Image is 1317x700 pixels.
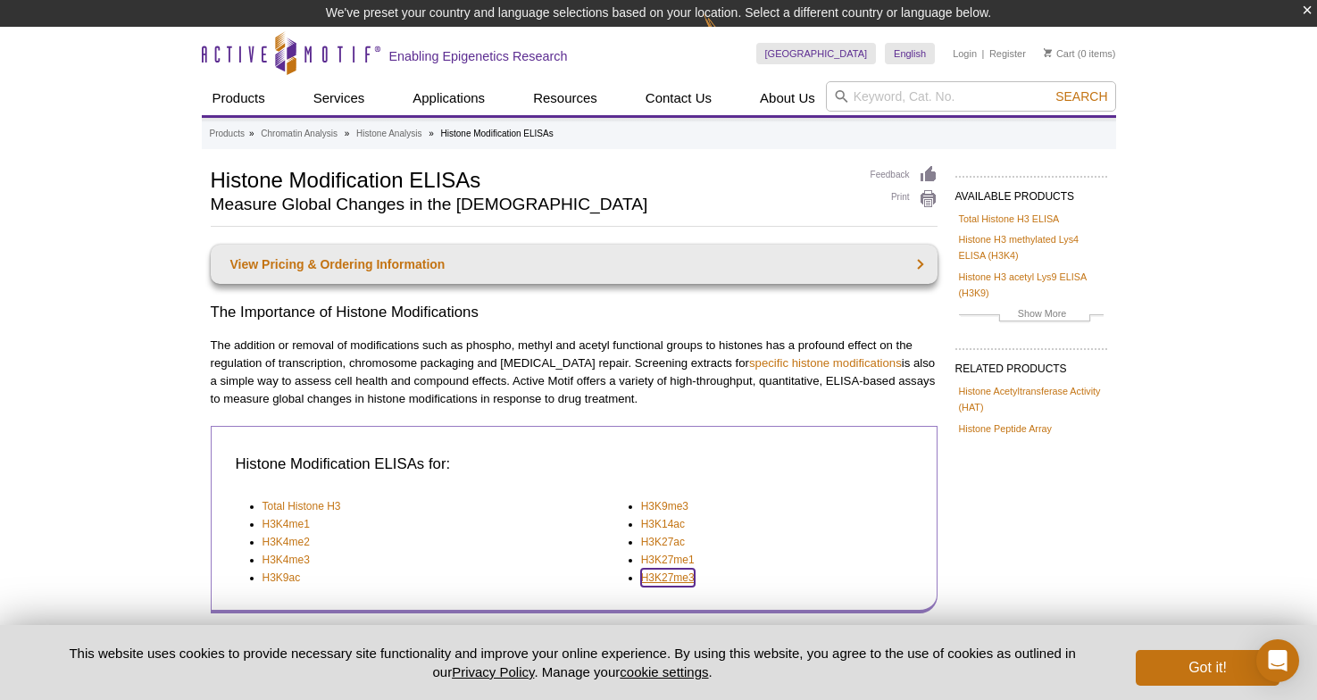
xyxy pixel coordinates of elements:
a: H3K14ac [641,515,685,533]
a: Print [871,189,938,209]
a: H3K27me3 [641,569,695,587]
a: H3K9me3 [641,497,688,515]
a: Histone H3 acetyl Lys9 ELISA (H3K9) [959,269,1104,301]
a: Privacy Policy [452,664,534,679]
p: This website uses cookies to provide necessary site functionality and improve your online experie... [38,644,1107,681]
h1: Histone Modification ELISAs [211,165,853,192]
button: Search [1050,88,1113,104]
a: H3K27ac [641,533,685,551]
li: » [345,129,350,138]
button: cookie settings [620,664,708,679]
h2: Measure Global Changes in the [DEMOGRAPHIC_DATA] [211,196,853,212]
a: Histone Analysis [356,126,421,142]
li: » [429,129,434,138]
a: Histone Peptide Array [959,421,1052,437]
a: Total Histone H3 [263,497,341,515]
a: [GEOGRAPHIC_DATA] [756,43,877,64]
li: Histone Modification ELISAs [441,129,554,138]
a: Show More [959,305,1104,326]
a: Resources [522,81,608,115]
li: » [249,129,254,138]
h3: Histone Modification ELISAs for: [236,454,908,475]
a: Contact Us [635,81,722,115]
a: Total Histone H3 ELISA [959,211,1060,227]
a: Applications [402,81,496,115]
a: Cart [1044,47,1075,60]
h2: AVAILABLE PRODUCTS [955,176,1107,208]
a: Products [210,126,245,142]
a: Histone Acetyltransferase Activity (HAT) [959,383,1104,415]
a: Chromatin Analysis [261,126,338,142]
a: Services [303,81,376,115]
li: | [982,43,985,64]
button: Got it! [1136,650,1279,686]
p: The addition or removal of modifications such as phospho, methyl and acetyl functional groups to ... [211,337,938,408]
a: H3K4me2 [263,533,310,551]
h2: Enabling Epigenetics Research [389,48,568,64]
div: Open Intercom Messenger [1256,639,1299,682]
a: specific histone modifications [749,356,902,370]
h2: The Importance of Histone Modifications [211,302,938,323]
a: Histone H3 methylated Lys4 ELISA (H3K4) [959,231,1104,263]
a: H3K9ac [263,569,301,587]
a: H3K4me1 [263,515,310,533]
a: H3K27me1 [641,551,695,569]
a: About Us [749,81,826,115]
a: English [885,43,935,64]
h2: RELATED PRODUCTS [955,348,1107,380]
img: Your Cart [1044,48,1052,57]
a: Products [202,81,276,115]
input: Keyword, Cat. No. [826,81,1116,112]
li: (0 items) [1044,43,1116,64]
a: Feedback [871,165,938,185]
span: Search [1055,89,1107,104]
a: Register [989,47,1026,60]
img: Change Here [704,13,751,55]
a: H3K4me3 [263,551,310,569]
a: Login [953,47,977,60]
a: View Pricing & Ordering Information [211,245,938,284]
